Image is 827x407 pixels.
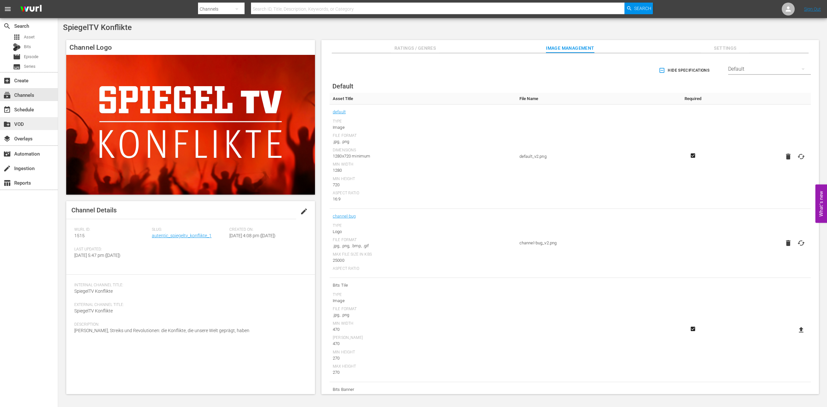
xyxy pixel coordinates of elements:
[333,257,513,264] div: 25000
[63,23,132,32] span: SpiegelTV Konflikte
[333,252,513,257] div: Max File Size In Kbs
[333,124,513,131] div: Image
[3,77,11,85] span: Create
[332,82,353,90] span: Default
[3,179,11,187] span: Reports
[333,243,513,249] div: .jpg, .png, .bmp, .gif
[13,43,21,51] div: Bits
[74,328,249,333] span: [PERSON_NAME], Streiks und Revolutionen: die Konflikte, die unsere Welt geprägt, haben
[333,341,513,347] div: 470
[333,138,513,145] div: .jpg, .png
[333,321,513,326] div: Min Width
[333,369,513,376] div: 270
[3,165,11,172] span: Ingestion
[229,233,276,238] span: [DATE] 4:08 pm ([DATE])
[333,326,513,333] div: 470
[74,289,113,294] span: SpiegelTV Konflikte
[516,209,674,278] td: channel-bug_v2.png
[333,238,513,243] div: File Format
[689,326,697,332] svg: Required
[3,135,11,143] span: Overlays
[300,208,308,215] span: edit
[516,105,674,209] td: default_v2.png
[660,67,709,74] span: Hide Specifications
[24,54,38,60] span: Episode
[16,2,47,17] img: ans4CAIJ8jUAAAAAAAAAAAAAAAAAAAAAAAAgQb4GAAAAAAAAAAAAAAAAAAAAAAAAJMjXAAAAAAAAAAAAAAAAAAAAAAAAgAT5G...
[333,355,513,361] div: 270
[333,119,513,124] div: Type
[74,247,149,252] span: Last Updated:
[333,350,513,355] div: Min Height
[333,298,513,304] div: Image
[673,93,713,105] th: Required
[546,44,594,52] span: Image Management
[333,364,513,369] div: Max Height
[391,44,439,52] span: Ratings / Genres
[3,150,11,158] span: Automation
[333,281,513,290] span: Bits Tile
[815,184,827,223] button: Open Feedback Widget
[74,253,120,258] span: [DATE] 5:47 pm ([DATE])
[333,162,513,167] div: Min Width
[66,55,315,195] img: SpiegelTV Konflikte
[3,106,11,114] span: Schedule
[333,223,513,229] div: Type
[13,63,21,71] span: Series
[74,322,304,327] span: Description:
[701,44,749,52] span: Settings
[330,93,516,105] th: Asset Title
[333,108,346,116] a: default
[634,3,651,14] span: Search
[24,63,36,70] span: Series
[728,60,811,78] div: Default
[152,233,212,238] a: autentic_spiegeltv_konflikte_1
[74,227,149,232] span: Wurl ID:
[74,302,304,308] span: External Channel Title:
[333,266,513,271] div: Aspect Ratio
[333,335,513,341] div: [PERSON_NAME]
[66,40,315,55] h4: Channel Logo
[333,196,513,202] div: 16:9
[657,61,712,79] button: Hide Specifications
[74,308,113,313] span: SpiegelTV Konflikte
[3,22,11,30] span: Search
[516,93,674,105] th: File Name
[13,53,21,61] span: Episode
[333,133,513,138] div: File Format
[689,153,697,158] svg: Required
[624,3,653,14] button: Search
[24,44,31,50] span: Bits
[333,385,513,394] span: Bits Banner
[333,177,513,182] div: Min Height
[333,292,513,298] div: Type
[333,191,513,196] div: Aspect Ratio
[804,6,821,12] a: Sign Out
[3,120,11,128] span: VOD
[333,229,513,235] div: Logo
[71,206,117,214] span: Channel Details
[333,148,513,153] div: Dimensions
[74,283,304,288] span: Internal Channel Title:
[296,204,312,219] button: edit
[333,212,356,220] a: channel-bug
[4,5,12,13] span: menu
[24,34,35,40] span: Asset
[333,167,513,174] div: 1280
[229,227,304,232] span: Created On:
[333,307,513,312] div: File Format
[152,227,226,232] span: Slug:
[333,182,513,188] div: 720
[74,233,85,238] span: 1515
[13,33,21,41] span: Asset
[333,153,513,159] div: 1280x720 minimum
[333,312,513,318] div: .jpg, .png
[3,91,11,99] span: Channels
